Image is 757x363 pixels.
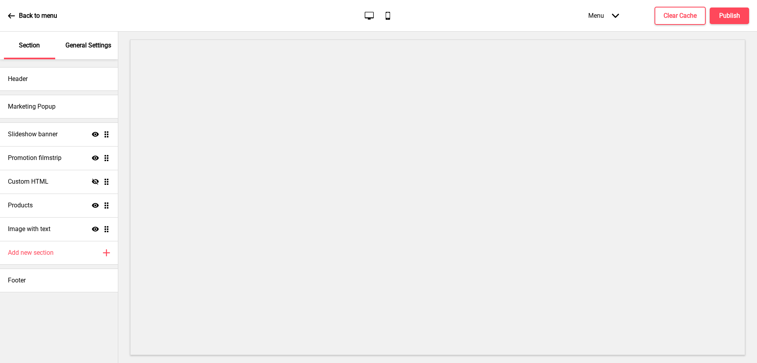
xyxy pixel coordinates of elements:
p: Back to menu [19,11,57,20]
h4: Footer [8,276,26,285]
h4: Header [8,75,28,83]
h4: Promotion filmstrip [8,154,62,162]
h4: Products [8,201,33,210]
button: Clear Cache [654,7,706,25]
p: Section [19,41,40,50]
a: Back to menu [8,5,57,26]
div: Menu [580,4,627,27]
button: Publish [710,8,749,24]
h4: Add new section [8,248,54,257]
h4: Marketing Popup [8,102,56,111]
h4: Slideshow banner [8,130,58,139]
h4: Image with text [8,225,50,233]
h4: Publish [719,11,740,20]
p: General Settings [65,41,111,50]
h4: Custom HTML [8,177,48,186]
h4: Clear Cache [664,11,697,20]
